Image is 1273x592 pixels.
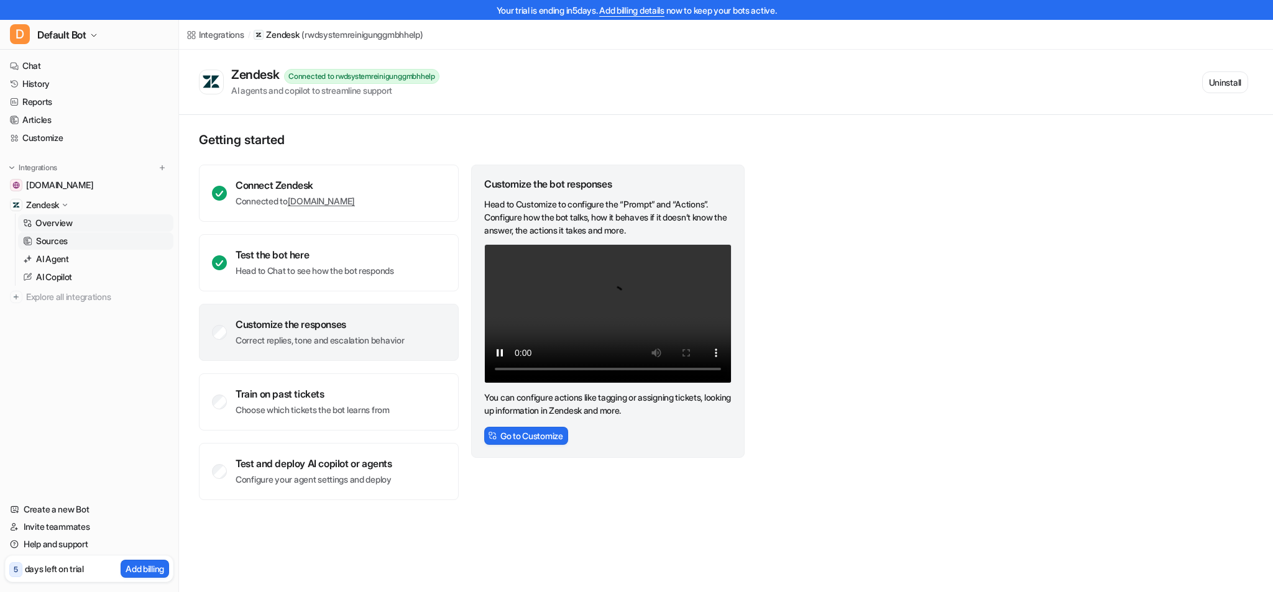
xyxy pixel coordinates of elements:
a: Zendesk(rwdsystemreinigunggmbhhelp) [254,29,423,41]
a: Integrations [186,28,244,41]
p: ( rwdsystemreinigunggmbhhelp ) [301,29,423,41]
a: Add billing details [599,5,664,16]
span: [DOMAIN_NAME] [26,179,93,191]
img: rwd-gruppe.de [12,181,20,189]
p: Sources [36,235,68,247]
p: AI Copilot [36,271,72,283]
button: Go to Customize [484,427,568,445]
p: Integrations [19,163,57,173]
div: Test the bot here [236,248,394,261]
img: Zendesk logo [202,75,221,89]
img: expand menu [7,163,16,172]
a: rwd-gruppe.de[DOMAIN_NAME] [5,176,173,194]
p: 5 [14,564,18,575]
a: History [5,75,173,93]
div: AI agents and copilot to streamline support [231,84,439,97]
a: Reports [5,93,173,111]
img: menu_add.svg [158,163,167,172]
a: AI Agent [18,250,173,268]
p: days left on trial [25,562,84,575]
p: Overview [35,217,73,229]
video: Your browser does not support the video tag. [484,244,732,383]
a: AI Copilot [18,268,173,286]
p: Getting started [199,132,746,147]
p: Configure your agent settings and deploy [236,473,392,486]
button: Integrations [5,162,61,174]
span: Default Bot [37,26,86,43]
a: [DOMAIN_NAME] [288,196,355,206]
p: You can configure actions like tagging or assigning tickets, looking up information in Zendesk an... [484,391,732,417]
div: Test and deploy AI copilot or agents [236,457,392,470]
a: Invite teammates [5,518,173,535]
a: Help and support [5,535,173,553]
div: Integrations [199,28,244,41]
button: Add billing [121,560,169,578]
span: / [248,29,250,40]
div: Zendesk [231,67,284,82]
p: Add billing [126,562,164,575]
p: Zendesk [26,199,59,211]
div: Connect Zendesk [236,179,355,191]
p: Head to Chat to see how the bot responds [236,265,394,277]
img: Zendesk [12,201,20,209]
a: Articles [5,111,173,129]
img: explore all integrations [10,291,22,303]
a: Sources [18,232,173,250]
a: Explore all integrations [5,288,173,306]
a: Overview [18,214,173,232]
span: Explore all integrations [26,287,168,307]
span: D [10,24,30,44]
a: Chat [5,57,173,75]
p: Head to Customize to configure the “Prompt” and “Actions”. Configure how the bot talks, how it be... [484,198,732,237]
p: Zendesk [266,29,299,41]
button: Uninstall [1202,71,1248,93]
img: CstomizeIcon [488,431,497,440]
div: Customize the bot responses [484,178,732,190]
div: Connected to rwdsystemreinigunggmbhhelp [284,69,439,84]
p: AI Agent [36,253,69,265]
p: Correct replies, tone and escalation behavior [236,334,404,347]
a: Customize [5,129,173,147]
p: Choose which tickets the bot learns from [236,404,390,416]
a: Create a new Bot [5,501,173,518]
p: Connected to [236,195,355,207]
div: Train on past tickets [236,388,390,400]
div: Customize the responses [236,318,404,330]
